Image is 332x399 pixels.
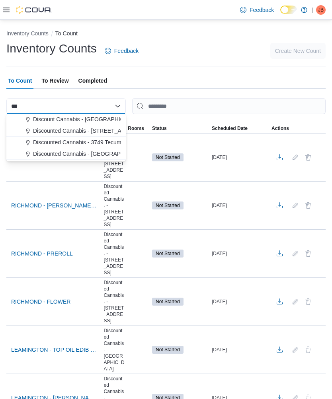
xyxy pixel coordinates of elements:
[6,29,326,39] nav: An example of EuiBreadcrumbs
[156,202,180,209] span: Not Started
[8,199,101,211] button: RICHMOND - [PERSON_NAME] CAP CON SEED
[55,30,78,37] button: To Count
[128,125,144,132] span: Rooms
[270,43,326,59] button: Create New Count
[33,127,178,135] span: Discounted Cannabis - [STREET_ADDRESS] ( Kitchener )
[156,298,180,305] span: Not Started
[41,73,68,89] span: To Review
[114,47,139,55] span: Feedback
[33,115,208,123] span: Discount Cannabis - [GEOGRAPHIC_DATA] ([GEOGRAPHIC_DATA] )
[291,199,300,211] button: Edit count details
[156,250,180,257] span: Not Started
[33,138,152,146] span: Discounted Cannabis - 3749 Tecumseh (central)
[156,346,180,353] span: Not Started
[104,327,125,372] span: Discounted Cannabis - [GEOGRAPHIC_DATA]
[126,124,150,133] button: Rooms
[303,201,313,210] button: Delete
[210,345,270,354] div: [DATE]
[6,30,49,37] button: Inventory Counts
[210,201,270,210] div: [DATE]
[152,346,184,354] span: Not Started
[237,2,277,18] a: Feedback
[16,6,52,14] img: Cova
[271,125,289,132] span: Actions
[6,148,126,160] button: Discounted Cannabis - [GEOGRAPHIC_DATA] (Centennial)
[291,296,300,308] button: Edit count details
[210,297,270,306] div: [DATE]
[303,345,313,354] button: Delete
[132,98,326,114] input: This is a search bar. After typing your query, hit enter to filter the results lower in the page.
[6,41,97,56] h1: Inventory Counts
[6,137,126,148] button: Discounted Cannabis - 3749 Tecumseh (central)
[303,153,313,162] button: Delete
[11,298,70,306] span: RICHMOND - FLOWER
[210,124,270,133] button: Scheduled Date
[33,150,181,158] span: Discounted Cannabis - [GEOGRAPHIC_DATA] (Centennial)
[152,298,184,306] span: Not Started
[11,250,73,258] span: RICHMOND - PREROLL
[104,231,125,276] span: Discounted Cannabis. - [STREET_ADDRESS]
[102,43,142,59] a: Feedback
[303,249,313,258] button: Delete
[152,153,184,161] span: Not Started
[291,344,300,356] button: Edit count details
[6,114,126,160] div: Choose from the following options
[275,47,321,55] span: Create New Count
[152,201,184,209] span: Not Started
[152,125,167,132] span: Status
[78,73,107,89] span: Completed
[280,6,297,14] input: Dark Mode
[6,125,126,137] button: Discounted Cannabis - [STREET_ADDRESS] ( Kitchener )
[210,249,270,258] div: [DATE]
[212,125,248,132] span: Scheduled Date
[291,151,300,163] button: Edit count details
[115,103,121,109] button: Close list of options
[291,248,300,260] button: Edit count details
[104,183,125,228] span: Discounted Cannabis. - [STREET_ADDRESS]
[316,5,326,15] div: Jay Berry
[8,296,74,308] button: RICHMOND - FLOWER
[150,124,210,133] button: Status
[250,6,274,14] span: Feedback
[8,248,76,260] button: RICHMOND - PREROLL
[11,346,98,354] span: LEAMINGTON - TOP OIL EDIB VAPE
[311,5,313,15] p: |
[6,114,126,125] button: Discount Cannabis - [GEOGRAPHIC_DATA] ([GEOGRAPHIC_DATA] )
[152,250,184,258] span: Not Started
[8,344,101,356] button: LEAMINGTON - TOP OIL EDIB VAPE
[156,154,180,161] span: Not Started
[8,73,32,89] span: To Count
[303,297,313,306] button: Delete
[318,5,324,15] span: JB
[104,279,125,324] span: Discounted Cannabis. - [STREET_ADDRESS]
[210,153,270,162] div: [DATE]
[11,201,98,209] span: RICHMOND - [PERSON_NAME] CAP CON SEED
